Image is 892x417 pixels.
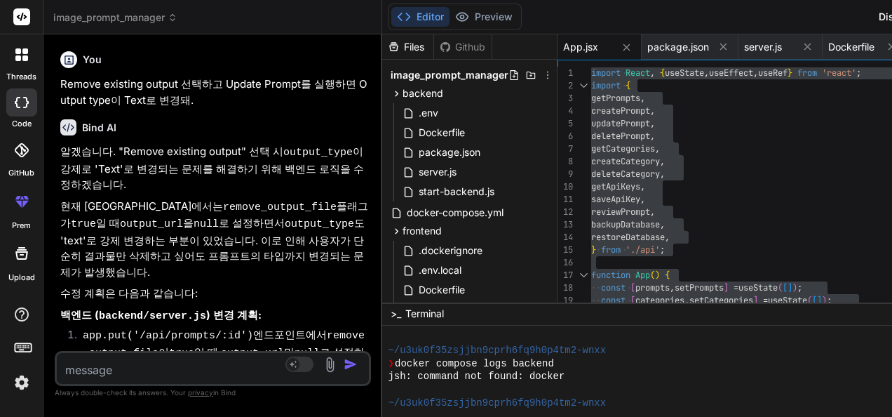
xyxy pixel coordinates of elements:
[640,194,645,205] span: ,
[221,347,284,359] code: output_url
[753,295,758,306] span: ]
[650,105,655,117] span: ,
[99,310,206,322] code: backend/server.js
[388,344,606,357] span: ~/u3uk0f35zsjjbn9cprh6fq9h0p4tm2-wnxx
[10,371,34,395] img: settings
[403,224,442,238] span: frontend
[557,92,573,105] div: 3
[792,282,797,293] span: )
[630,295,635,306] span: [
[557,155,573,168] div: 8
[591,181,640,192] span: getApiKeys
[591,131,650,142] span: deletePrompt
[434,40,492,54] div: Github
[417,183,496,200] span: start-backend.js
[417,301,468,318] span: index.html
[828,40,874,54] span: Dockerfile
[601,295,626,306] span: const
[60,144,368,193] p: 알겠습니다. "Remove existing output" 선택 시 이 강제로 'Text'로 변경되는 문제를 해결하기 위해 백엔드 로직을 수정하겠습니다.
[591,105,650,117] span: createPrompt
[591,156,660,167] span: createCategory
[403,86,443,100] span: backend
[557,79,573,92] div: 2
[557,294,573,307] div: 19
[120,218,183,230] code: output_url
[665,232,670,243] span: ,
[783,282,788,293] span: [
[807,295,812,306] span: (
[817,295,822,306] span: ]
[405,307,444,321] span: Terminal
[591,118,650,129] span: updatePrompt
[55,386,371,399] p: Always double-check its answers. Your in Bind
[763,295,768,306] span: =
[591,244,596,256] span: }
[283,147,353,159] code: output_type
[295,347,320,359] code: null
[188,388,213,397] span: privacy
[6,71,36,83] label: threads
[635,295,684,306] span: categories
[635,282,670,293] span: prompts
[12,118,32,130] label: code
[557,180,573,193] div: 10
[591,93,640,104] span: getPrompts
[223,201,337,213] code: remove_output_file
[660,168,665,180] span: ,
[591,168,660,180] span: deleteCategory
[650,206,655,218] span: ,
[822,295,827,306] span: )
[417,242,484,259] span: .dockerignore
[72,327,368,395] li: 엔드포인트에서 이 일 때, 만 로 설정하고 은 기존 값을 유지하거나 프론트엔드에서 전달된 값을 사용하도록 로직을 수정합니다.
[738,282,778,293] span: useState
[83,330,253,342] code: app.put('/api/prompts/:id')
[665,67,704,79] span: useState
[557,117,573,130] div: 5
[601,282,626,293] span: const
[684,295,689,306] span: ,
[60,199,368,281] p: 현재 [GEOGRAPHIC_DATA]에서는 플래그가 일 때 을 로 설정하면서 도 'text'로 강제 변경하는 부분이 있었습니다. 이로 인해 사용자가 단순히 결과물만 삭제하고 ...
[574,269,593,282] div: Click to collapse the range.
[626,244,660,256] span: './api'
[630,282,635,293] span: [
[417,144,482,161] span: package.json
[395,357,554,371] span: docker compose logs backend
[344,357,358,371] img: icon
[53,11,177,25] span: image_prompt_manager
[417,164,458,180] span: server.js
[557,244,573,256] div: 15
[675,282,724,293] span: setPrompts
[660,156,665,167] span: ,
[8,167,34,179] label: GitHub
[450,7,518,27] button: Preview
[557,105,573,117] div: 4
[758,67,788,79] span: useRef
[647,40,709,54] span: package.json
[650,131,655,142] span: ,
[797,67,817,79] span: from
[660,67,665,79] span: {
[650,270,655,281] span: (
[83,53,102,67] h6: You
[601,244,621,256] span: from
[388,370,565,383] span: jsh: command not found: docker
[557,282,573,294] div: 18
[557,143,573,155] div: 7
[797,282,802,293] span: ;
[640,181,645,192] span: ,
[591,67,621,79] span: import
[655,270,660,281] span: )
[169,347,194,359] code: true
[709,67,753,79] span: useEffect
[660,219,665,230] span: ,
[557,193,573,206] div: 11
[557,218,573,231] div: 13
[689,295,753,306] span: setCategories
[724,282,729,293] span: ]
[60,308,262,322] strong: 백엔드 ( ) 변경 계획:
[591,143,655,154] span: getCategories
[60,77,368,108] p: Remove existing output 선택하고 Update Prompt를 실행하면 Output type이 Text로 변경돼.
[665,270,670,281] span: {
[557,231,573,244] div: 14
[670,282,675,293] span: ,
